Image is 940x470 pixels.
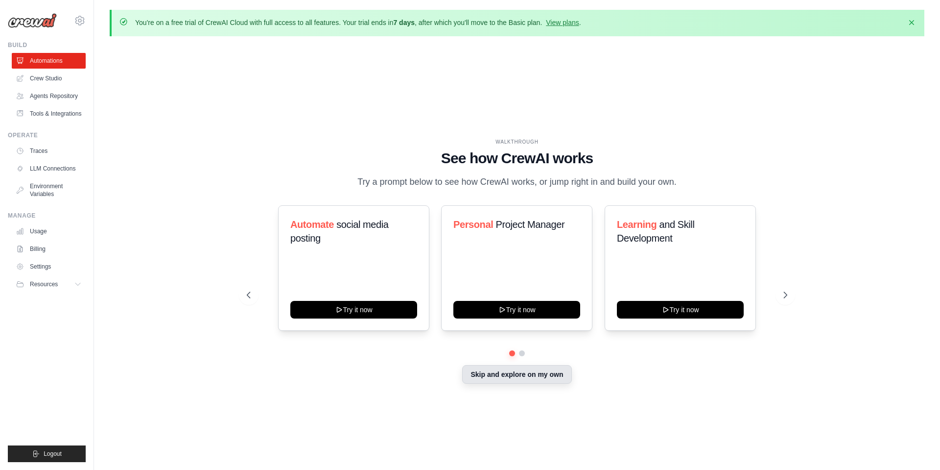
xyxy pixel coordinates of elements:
[462,365,571,384] button: Skip and explore on my own
[891,423,940,470] iframe: Chat Widget
[8,41,86,49] div: Build
[30,280,58,288] span: Resources
[8,445,86,462] button: Logout
[617,219,694,244] span: and Skill Development
[12,71,86,86] a: Crew Studio
[352,175,681,189] p: Try a prompt below to see how CrewAI works, or jump right in and build your own.
[12,241,86,257] a: Billing
[247,149,787,167] h1: See how CrewAI works
[617,219,657,230] span: Learning
[135,18,581,27] p: You're on a free trial of CrewAI Cloud with full access to all features. Your trial ends in , aft...
[290,219,389,244] span: social media posting
[8,131,86,139] div: Operate
[247,138,787,146] div: WALKTHROUGH
[290,219,334,230] span: Automate
[12,178,86,202] a: Environment Variables
[12,88,86,104] a: Agents Repository
[12,276,86,292] button: Resources
[290,301,417,319] button: Try it now
[8,13,57,28] img: Logo
[393,19,415,26] strong: 7 days
[12,143,86,159] a: Traces
[12,259,86,274] a: Settings
[44,450,62,458] span: Logout
[12,223,86,239] a: Usage
[617,301,744,319] button: Try it now
[12,106,86,122] a: Tools & Integrations
[8,212,86,220] div: Manage
[453,301,580,319] button: Try it now
[546,19,579,26] a: View plans
[453,219,493,230] span: Personal
[12,53,86,69] a: Automations
[12,161,86,176] a: LLM Connections
[496,219,565,230] span: Project Manager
